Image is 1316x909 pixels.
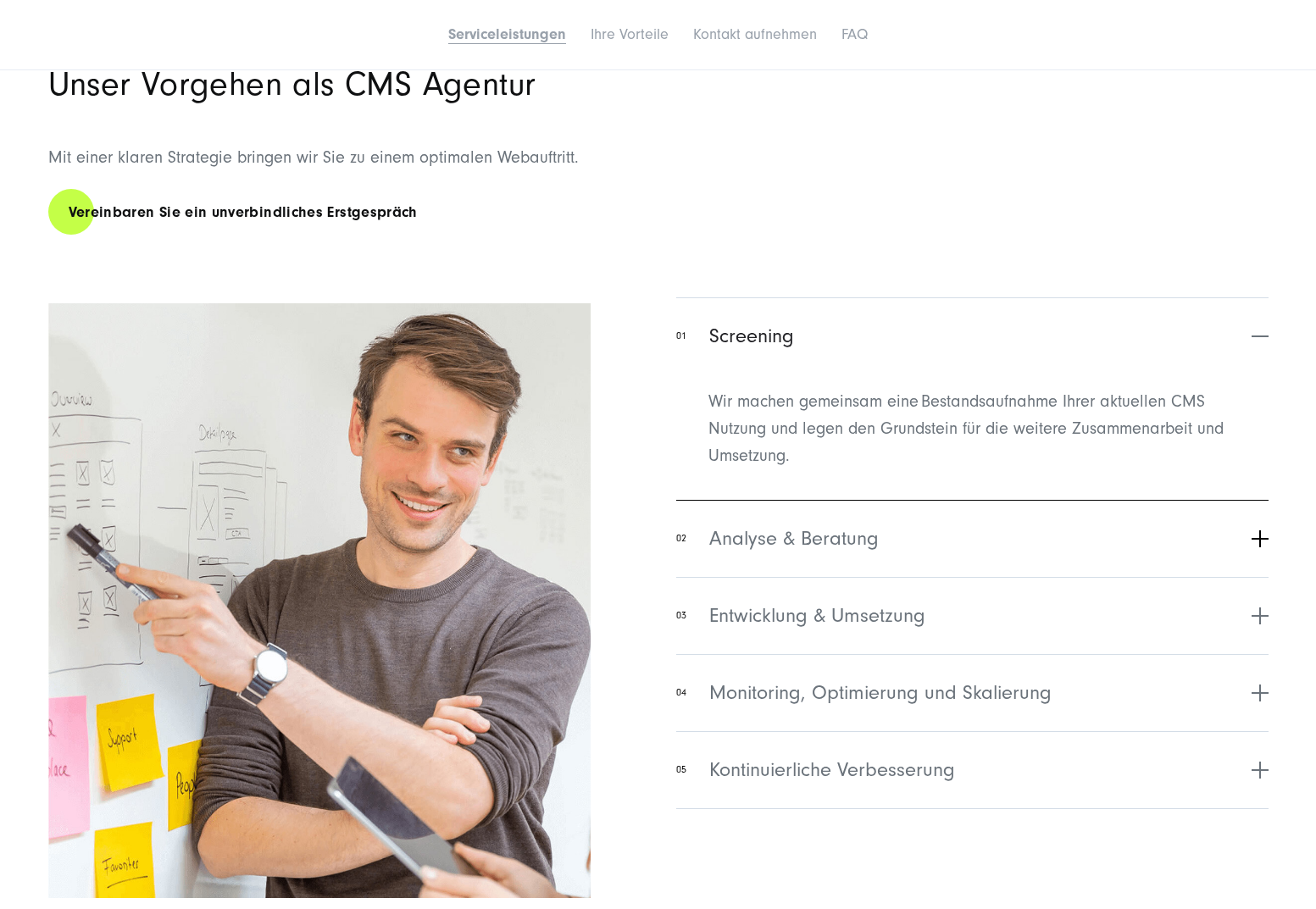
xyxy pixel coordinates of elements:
span: Kontinuierliche Verbesserung [709,755,955,785]
a: FAQ [841,25,868,43]
span: nd legen den Grundstein für die weitere Zusammenarbeit und Umsetzung. [708,419,1224,465]
span: Monitoring, Optimierung und Skalierung [709,678,1052,708]
span: Entwicklung & Umsetzung [709,601,925,631]
span: 03 [676,608,686,624]
span: 01 [676,329,686,344]
a: Ihre Vorteile [591,25,669,43]
img: Marcel Epler - Solution Architect und MACH architecture expert - CMS Agentur und Headless CMS Age... [48,303,591,898]
button: 04Monitoring, Optimierung und Skalierung [676,654,1268,731]
button: 01Screening [676,297,1268,374]
span: 02 [676,531,686,546]
span: 04 [676,685,686,701]
span: Analyse & Beratung [709,524,879,554]
button: 05Kontinuierliche Verbesserung [676,731,1268,808]
h2: Unser Vorgehen als CMS Agentur [48,68,1269,102]
a: Vereinbaren Sie ein unverbindliches Erstgespräch [48,188,438,236]
span: 05 [676,762,686,778]
a: Serviceleistungen [448,25,566,43]
button: 03Entwicklung & Umsetzung [676,577,1268,654]
span: Wir machen gemeinsam eine Bestandsaufnahme Ihrer aktuellen CMS Nutzung u [708,392,1205,438]
a: Kontakt aufnehmen [693,25,817,43]
button: 02Analyse & Beratung [676,500,1268,577]
span: Screening [709,321,794,352]
p: Mit einer klaren Strategie bringen wir Sie zu einem optimalen Webauftritt. [48,144,1269,171]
